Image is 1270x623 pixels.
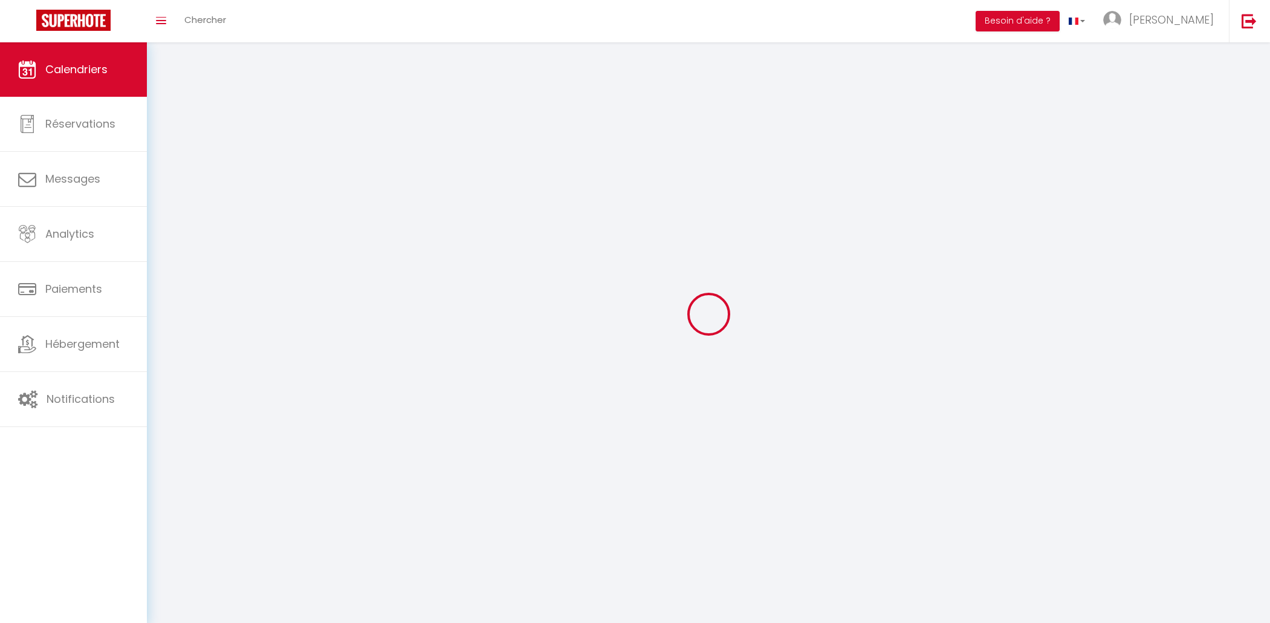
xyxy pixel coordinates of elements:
img: Super Booking [36,10,111,31]
img: ... [1103,11,1121,29]
span: Hébergement [45,336,120,351]
span: Messages [45,171,100,186]
button: Besoin d'aide ? [976,11,1060,31]
span: Réservations [45,116,115,131]
span: Paiements [45,281,102,296]
img: logout [1242,13,1257,28]
span: Notifications [47,391,115,406]
span: Calendriers [45,62,108,77]
span: Analytics [45,226,94,241]
span: Chercher [184,13,226,26]
span: [PERSON_NAME] [1129,12,1214,27]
